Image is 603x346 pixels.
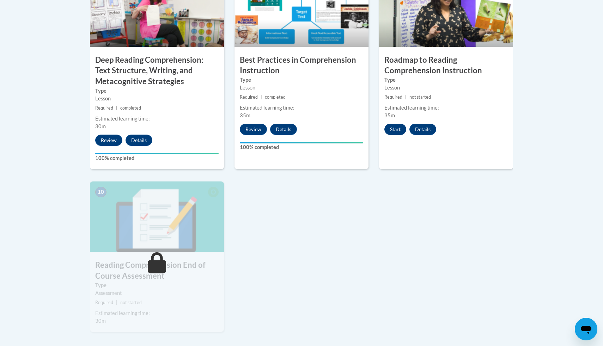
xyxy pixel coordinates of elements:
span: completed [265,94,286,100]
span: completed [120,105,141,111]
button: Details [409,124,436,135]
span: | [261,94,262,100]
h3: Reading Comprehension End of Course Assessment [90,260,224,282]
iframe: Button to launch messaging window [575,318,597,340]
button: Review [95,135,122,146]
button: Review [240,124,267,135]
h3: Best Practices in Comprehension Instruction [234,55,368,76]
button: Details [126,135,152,146]
span: Required [240,94,258,100]
label: 100% completed [95,154,219,162]
span: 35m [384,112,395,118]
span: | [405,94,407,100]
span: Required [95,300,113,305]
div: Estimated learning time: [384,104,508,112]
button: Start [384,124,406,135]
span: | [116,300,117,305]
span: not started [409,94,431,100]
span: 35m [240,112,250,118]
span: 10 [95,187,106,197]
h3: Roadmap to Reading Comprehension Instruction [379,55,513,76]
div: Lesson [95,95,219,103]
span: 30m [95,318,106,324]
label: Type [95,87,219,95]
span: not started [120,300,142,305]
label: 100% completed [240,143,363,151]
span: Required [95,105,113,111]
div: Estimated learning time: [95,115,219,123]
span: Required [384,94,402,100]
label: Type [95,282,219,289]
div: Lesson [384,84,508,92]
span: | [116,105,117,111]
label: Type [384,76,508,84]
button: Details [270,124,297,135]
label: Type [240,76,363,84]
img: Course Image [90,181,224,252]
div: Estimated learning time: [95,309,219,317]
div: Your progress [240,142,363,143]
div: Your progress [95,153,219,154]
h3: Deep Reading Comprehension: Text Structure, Writing, and Metacognitive Strategies [90,55,224,87]
div: Assessment [95,289,219,297]
div: Lesson [240,84,363,92]
span: 30m [95,123,106,129]
div: Estimated learning time: [240,104,363,112]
